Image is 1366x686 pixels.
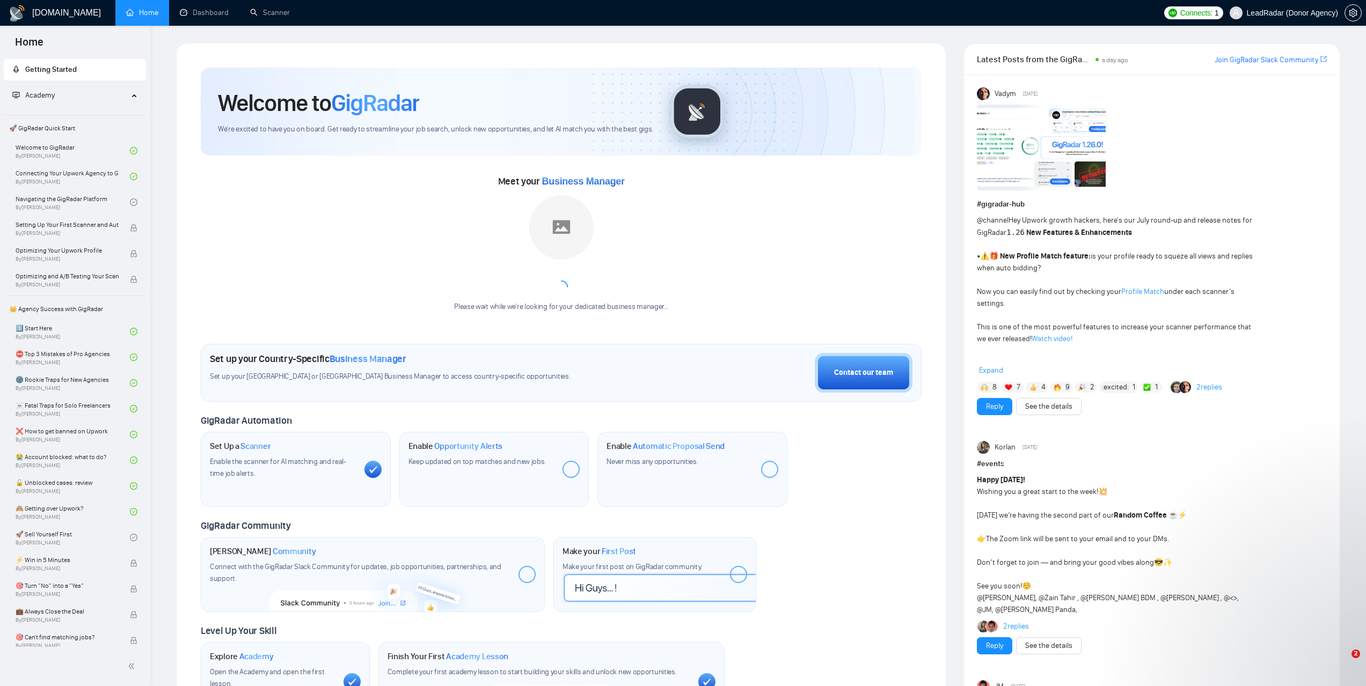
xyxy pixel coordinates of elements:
[542,176,625,187] span: Business Manager
[1003,621,1029,632] a: 2replies
[5,117,145,139] span: 🚀 GigRadar Quick Start
[1171,381,1182,393] img: Alex B
[239,651,274,662] span: Academy
[180,8,229,17] a: dashboardDashboard
[331,88,419,117] span: GigRadar
[1154,558,1163,567] span: 😎
[834,367,893,379] div: Contact our team
[130,405,137,412] span: check-circle
[210,457,346,478] span: Enable the scanner for AI matching and real-time job alerts.
[16,500,130,523] a: 🙈 Getting over Upwork?By[PERSON_NAME]
[979,366,1003,375] span: Expand
[986,621,998,632] img: JM
[16,190,130,214] a: Navigating the GigRadar PlatformBy[PERSON_NAME]
[16,632,119,643] span: 🎯 Can't find matching jobs?
[995,88,1016,100] span: Vadym
[218,124,653,135] span: We're excited to have you on board. Get ready to streamline your job search, unlock new opportuni...
[16,245,119,256] span: Optimizing Your Upwork Profile
[989,252,998,261] span: 🎁
[270,563,476,612] img: slackcommunity-bg.png
[1022,442,1037,452] span: [DATE]
[16,165,130,188] a: Connecting Your Upwork Agency to GigRadarBy[PERSON_NAME]
[1026,228,1132,237] strong: New Features & Enhancements
[1025,401,1072,412] a: See the details
[633,441,725,452] span: Automatic Proposal Send
[1155,382,1158,393] span: 1
[1320,55,1327,63] span: export
[986,401,1003,412] a: Reply
[1114,511,1167,520] strong: Random Coffee
[1215,54,1318,66] a: Join GigRadar Slack Community
[6,34,52,57] span: Home
[995,441,1016,453] span: Korlan
[201,520,291,532] span: GigRadar Community
[529,195,594,260] img: placeholder.png
[25,65,77,74] span: Getting Started
[563,562,702,571] span: Make your first post on GigRadar community.
[12,65,20,73] span: rocket
[977,198,1327,210] h1: # gigradar-hub
[16,643,119,649] span: By [PERSON_NAME]
[16,371,130,395] a: 🌚 Rookie Traps for New AgenciesBy[PERSON_NAME]
[1098,487,1107,496] span: 💥
[1032,334,1072,343] a: Watch video!
[9,5,26,22] img: logo
[130,379,137,387] span: check-circle
[1054,383,1061,391] img: 🔥
[1232,9,1240,17] span: user
[1022,581,1031,591] span: ☺️
[128,661,138,672] span: double-left
[977,105,1106,190] img: F09AC4U7ATU-image.png
[130,276,137,283] span: lock
[607,457,698,466] span: Never miss any opportunities.
[240,441,271,452] span: Scanner
[16,617,119,623] span: By [PERSON_NAME]
[1029,383,1037,391] img: 👍
[330,353,406,365] span: Business Manager
[130,456,137,464] span: check-circle
[130,534,137,541] span: check-circle
[16,526,130,549] a: 🚀 Sell Yourself FirstBy[PERSON_NAME]
[12,91,55,100] span: Academy
[210,651,274,662] h1: Explore
[130,637,137,644] span: lock
[1006,228,1025,237] code: 1.26
[1196,382,1222,393] a: 2replies
[977,441,990,454] img: Korlan
[16,282,119,288] span: By [PERSON_NAME]
[408,457,546,466] span: Keep updated on top matches and new jobs.
[977,458,1327,470] h1: # events
[210,441,271,452] h1: Set Up a
[16,555,119,565] span: ⚡ Win in 5 Minutes
[130,585,137,593] span: lock
[1168,511,1178,520] span: ☕
[1065,382,1070,393] span: 9
[16,565,119,572] span: By [PERSON_NAME]
[1180,7,1212,19] span: Connects:
[130,328,137,335] span: check-circle
[986,640,1003,652] a: Reply
[1000,252,1091,261] strong: New Profile Match feature:
[977,637,1012,654] button: Reply
[16,256,119,262] span: By [PERSON_NAME]
[130,224,137,232] span: lock
[1041,382,1046,393] span: 4
[602,546,636,557] span: First Post
[130,198,137,206] span: check-circle
[130,559,137,567] span: lock
[16,271,119,282] span: Optimizing and A/B Testing Your Scanner for Better Results
[16,423,130,446] a: ❌ How to get banned on UpworkBy[PERSON_NAME]
[980,252,989,261] span: ⚠️
[16,606,119,617] span: 💼 Always Close the Deal
[977,534,986,543] span: 👉
[980,358,1086,367] strong: Profile management upgrades:
[977,475,1025,484] strong: Happy [DATE]!
[16,139,130,163] a: Welcome to GigRadarBy[PERSON_NAME]
[130,611,137,618] span: lock
[12,91,20,99] span: fund-projection-screen
[1320,54,1327,64] a: export
[16,448,130,472] a: 😭 Account blocked: what to do?By[PERSON_NAME]
[130,482,137,490] span: check-circle
[388,667,677,676] span: Complete your first academy lesson to start building your skills and unlock new opportunities.
[201,415,291,426] span: GigRadar Automation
